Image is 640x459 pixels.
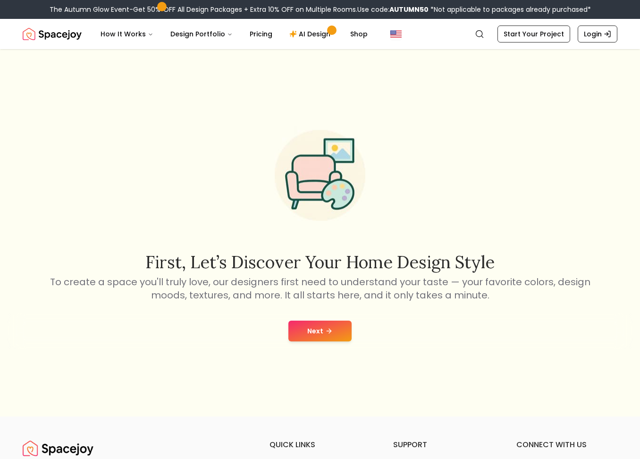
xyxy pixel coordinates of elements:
nav: Global [23,19,617,49]
a: Spacejoy [23,25,82,43]
a: Spacejoy [23,439,93,458]
b: AUTUMN50 [389,5,429,14]
button: Design Portfolio [163,25,240,43]
span: Use code: [357,5,429,14]
a: Pricing [242,25,280,43]
span: *Not applicable to packages already purchased* [429,5,591,14]
h6: quick links [269,439,371,450]
h6: support [393,439,494,450]
a: Start Your Project [497,25,570,42]
h6: connect with us [516,439,617,450]
a: Login [578,25,617,42]
p: To create a space you'll truly love, our designers first need to understand your taste — your fav... [48,275,592,302]
nav: Main [93,25,375,43]
img: Start Style Quiz Illustration [260,115,380,236]
h2: First, let’s discover your home design style [48,253,592,272]
div: The Autumn Glow Event-Get 50% OFF All Design Packages + Extra 10% OFF on Multiple Rooms. [50,5,591,14]
button: How It Works [93,25,161,43]
img: Spacejoy Logo [23,25,82,43]
img: United States [390,28,402,40]
a: AI Design [282,25,341,43]
button: Next [288,321,352,341]
img: Spacejoy Logo [23,439,93,458]
a: Shop [343,25,375,43]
